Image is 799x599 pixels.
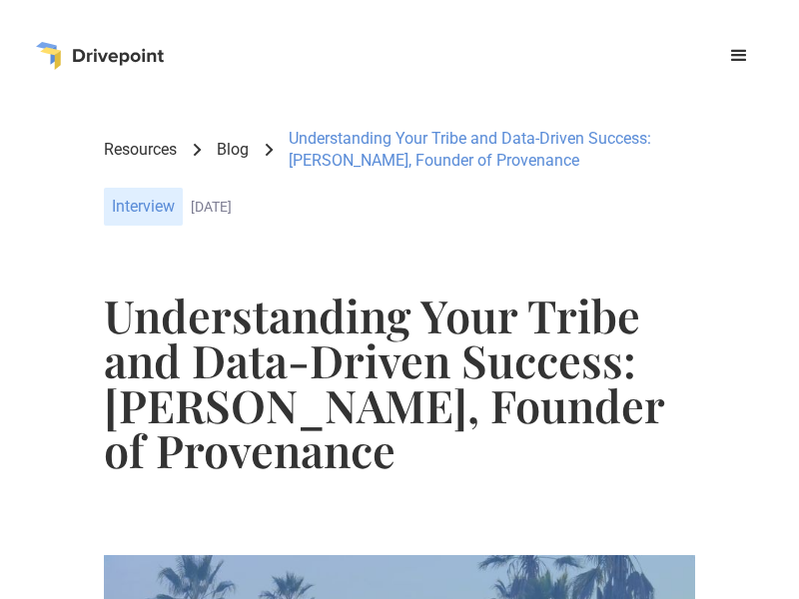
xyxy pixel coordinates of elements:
div: Interview [104,188,183,226]
div: Understanding Your Tribe and Data-Driven Success: [PERSON_NAME], Founder of Provenance [289,128,695,172]
div: [DATE] [191,199,695,216]
div: menu [715,32,763,80]
a: home [36,42,164,70]
a: Blog [217,139,249,161]
a: Resources [104,139,177,161]
h1: Understanding Your Tribe and Data-Driven Success: [PERSON_NAME], Founder of Provenance [104,293,695,472]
